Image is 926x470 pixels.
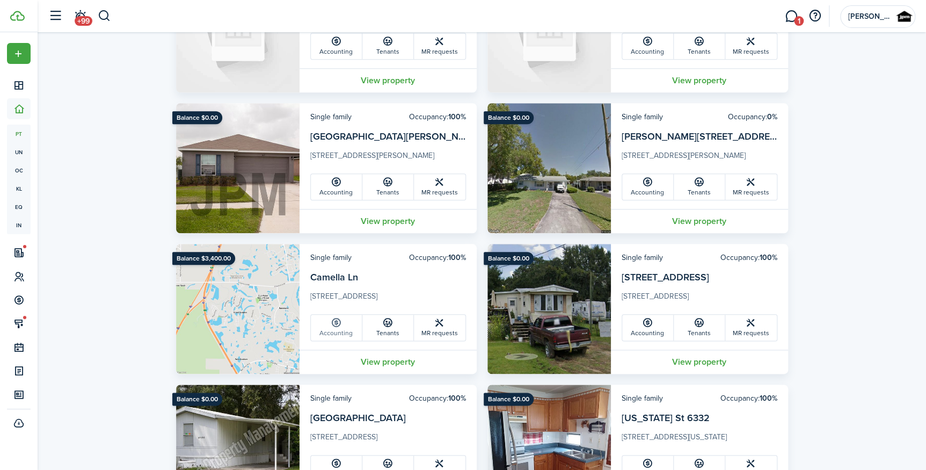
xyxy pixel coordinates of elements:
card-description: [STREET_ADDRESS] [622,291,777,308]
span: +99 [75,16,92,26]
ribbon: Balance $0.00 [172,393,222,406]
img: Property avatar [176,103,300,233]
a: Tenants [362,33,414,59]
button: Open resource center [806,7,824,25]
b: 100% [448,393,466,404]
button: Search [98,7,111,25]
b: 100% [760,252,777,263]
a: Accounting [311,33,362,59]
card-header-left: Single family [622,393,663,404]
ribbon: Balance $0.00 [172,111,222,124]
ribbon: Balance $3,400.00 [172,252,235,265]
card-header-left: Single family [310,111,352,122]
img: Jerome Property Management llc [895,8,913,25]
card-header-right: Occupancy: [720,393,777,404]
a: Camella Ln [310,270,358,284]
b: 100% [448,111,466,122]
ribbon: Balance $0.00 [484,111,534,124]
span: 1 [794,16,804,26]
a: Tenants [362,315,414,341]
card-description: [STREET_ADDRESS][PERSON_NAME] [310,150,466,167]
card-header-left: Single family [622,252,663,263]
a: Accounting [311,174,362,200]
a: Tenants [674,174,725,200]
b: 100% [448,252,466,263]
card-header-left: Single family [310,252,352,263]
button: Open sidebar [45,6,65,26]
card-header-right: Occupancy: [409,393,466,404]
a: Tenants [674,33,725,59]
a: MR requests [725,315,777,341]
button: Open menu [7,43,31,64]
a: MR requests [414,174,465,200]
card-description: [STREET_ADDRESS] [310,291,466,308]
a: [PERSON_NAME][STREET_ADDRESS] [622,129,784,143]
card-header-right: Occupancy: [720,252,777,263]
a: Accounting [622,33,674,59]
a: MR requests [414,33,465,59]
card-header-left: Single family [622,111,663,122]
a: View property [611,350,788,374]
span: Jerome Property Management llc [848,13,891,20]
a: [US_STATE] St 6332 [622,411,710,425]
a: View property [611,209,788,233]
a: eq [7,198,31,216]
a: MR requests [725,174,777,200]
card-description: [STREET_ADDRESS][PERSON_NAME] [622,150,777,167]
a: [STREET_ADDRESS] [622,270,709,284]
a: Accounting [311,315,362,341]
card-header-right: Occupancy: [409,252,466,263]
a: Messaging [781,3,801,30]
b: 100% [760,393,777,404]
a: [GEOGRAPHIC_DATA][PERSON_NAME] 6609 [310,129,507,143]
a: View property [300,68,477,92]
a: Tenants [362,174,414,200]
card-header-left: Single family [310,393,352,404]
a: Tenants [674,315,725,341]
ribbon: Balance $0.00 [484,393,534,406]
a: Notifications [70,3,90,30]
a: View property [611,68,788,92]
img: Property avatar [487,244,611,374]
a: MR requests [725,33,777,59]
a: kl [7,179,31,198]
card-description: [STREET_ADDRESS] [310,431,466,449]
a: MR requests [414,315,465,341]
img: Property avatar [176,244,300,374]
a: oc [7,161,31,179]
a: Accounting [622,174,674,200]
a: pt [7,125,31,143]
card-header-right: Occupancy: [728,111,777,122]
card-description: [STREET_ADDRESS][US_STATE] [622,431,777,449]
a: Accounting [622,315,674,341]
a: View property [300,209,477,233]
ribbon: Balance $0.00 [484,252,534,265]
card-header-right: Occupancy: [409,111,466,122]
img: Property avatar [487,103,611,233]
a: View property [300,350,477,374]
img: TenantCloud [10,11,25,21]
a: [GEOGRAPHIC_DATA] [310,411,406,425]
b: 0% [767,111,777,122]
a: in [7,216,31,234]
a: un [7,143,31,161]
